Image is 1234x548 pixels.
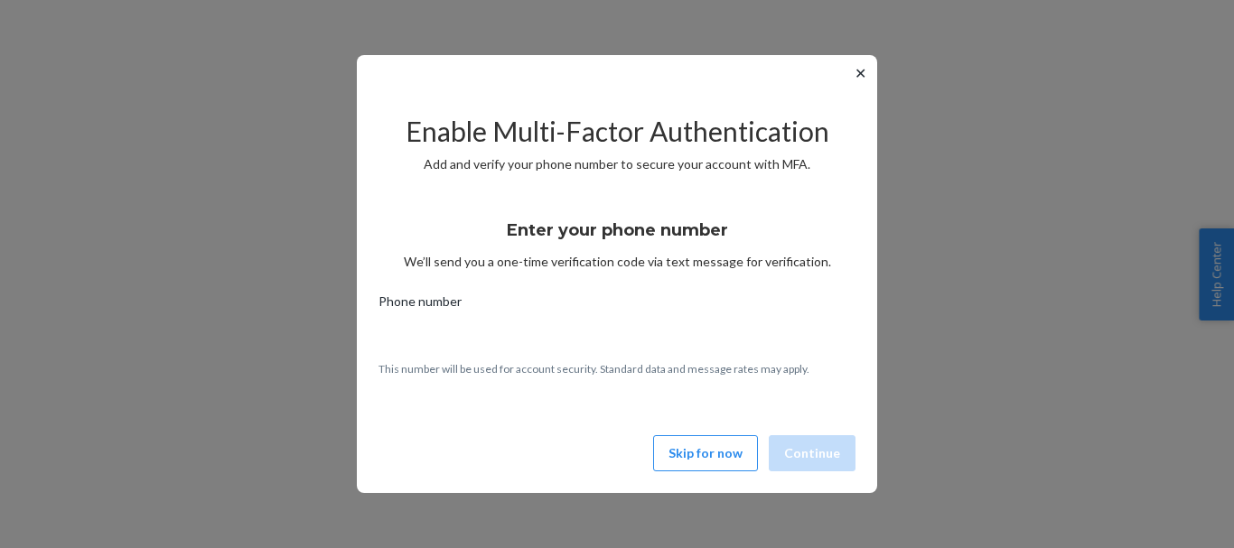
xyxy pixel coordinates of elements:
button: Skip for now [653,435,758,471]
h3: Enter your phone number [507,218,728,242]
p: This number will be used for account security. Standard data and message rates may apply. [379,361,855,376]
span: Phone number [379,293,462,318]
p: Add and verify your phone number to secure your account with MFA. [379,155,855,173]
h2: Enable Multi-Factor Authentication [379,116,855,146]
button: ✕ [851,62,870,84]
button: Continue [769,435,855,471]
div: We’ll send you a one-time verification code via text message for verification. [379,204,855,271]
